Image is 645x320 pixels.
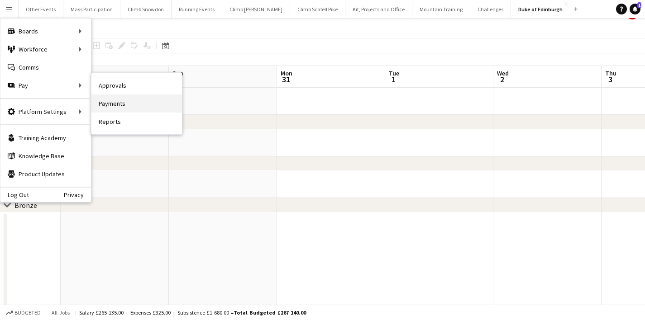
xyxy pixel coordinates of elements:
span: Tue [389,69,399,77]
span: Budgeted [14,310,41,316]
div: Bronze [14,201,37,210]
a: Reports [91,113,182,131]
span: 1 [387,74,399,85]
a: 1 [630,4,640,14]
span: 2 [496,74,509,85]
button: Other Events [19,0,63,18]
a: Product Updates [0,165,91,183]
button: Mountain Training [412,0,470,18]
a: Knowledge Base [0,147,91,165]
span: 1 [637,2,641,8]
a: Privacy [64,191,91,198]
a: Training Academy [0,129,91,147]
button: Climb [PERSON_NAME] [222,0,290,18]
div: Platform Settings [0,103,91,121]
span: All jobs [50,309,72,316]
div: Salary £265 135.00 + Expenses £325.00 + Subsistence £1 680.00 = [79,309,306,316]
span: 3 [604,74,616,85]
span: 31 [279,74,292,85]
a: Payments [91,94,182,113]
a: Log Out [0,191,29,198]
div: Workforce [0,40,91,58]
button: Climb Scafell Pike [290,0,345,18]
button: Mass Participation [63,0,120,18]
button: Challenges [470,0,511,18]
button: Budgeted [5,308,42,318]
a: Comms [0,58,91,76]
span: Mon [281,69,292,77]
span: Total Budgeted £267 140.00 [234,309,306,316]
a: Approvals [91,76,182,94]
span: Sun [172,69,183,77]
div: Pay [0,76,91,94]
span: Wed [497,69,509,77]
span: Thu [605,69,616,77]
button: Climb Snowdon [120,0,172,18]
button: Duke of Edinburgh [511,0,570,18]
button: Running Events [172,0,222,18]
div: Boards [0,22,91,40]
button: Kit, Projects and Office [345,0,412,18]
